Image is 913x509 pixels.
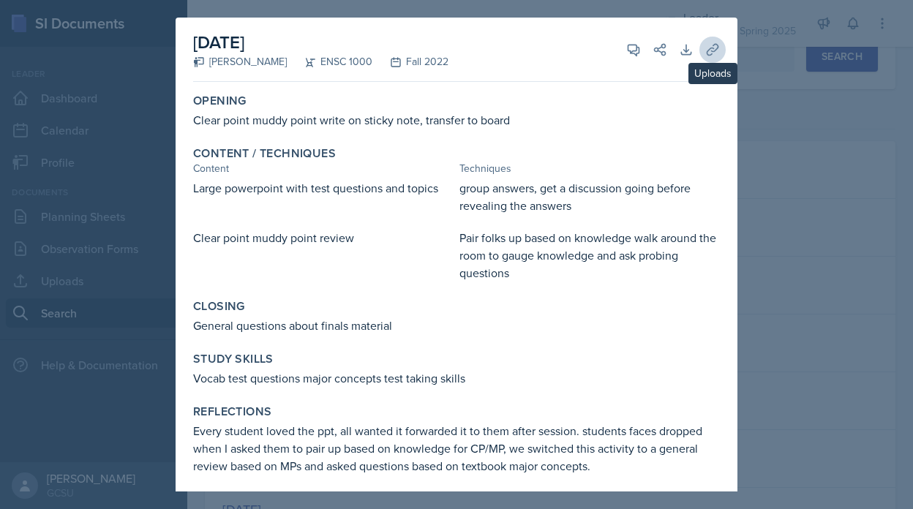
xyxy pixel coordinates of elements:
[193,179,454,214] div: Large powerpoint with test questions and topics
[699,37,726,63] button: Uploads
[193,94,247,108] label: Opening
[193,299,245,314] label: Closing
[193,229,454,282] div: Clear point muddy point review
[372,54,448,69] div: Fall 2022
[193,146,336,161] label: Content / Techniques
[459,179,720,214] div: group answers, get a discussion going before revealing the answers
[459,161,720,176] div: Techniques
[193,54,287,69] div: [PERSON_NAME]
[193,369,720,387] div: Vocab test questions major concepts test taking skills
[193,29,448,56] h2: [DATE]
[193,352,274,366] label: Study Skills
[193,111,720,129] div: Clear point muddy point write on sticky note, transfer to board
[287,54,372,69] div: ENSC 1000
[193,161,454,176] div: Content
[459,229,720,282] div: Pair folks up based on knowledge walk around the room to gauge knowledge and ask probing questions
[193,404,271,419] label: Reflections
[193,422,720,475] div: Every student loved the ppt, all wanted it forwarded it to them after session. students faces dro...
[193,317,720,334] div: General questions about finals material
